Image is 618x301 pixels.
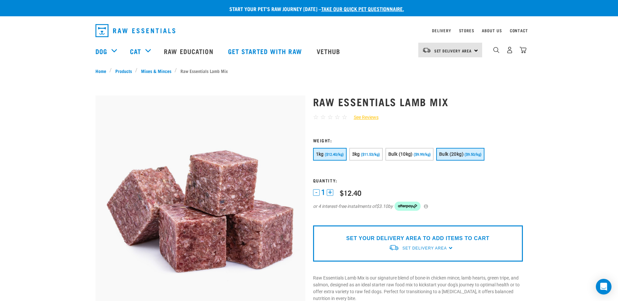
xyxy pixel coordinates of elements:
span: Bulk (20kg) [439,151,464,157]
a: About Us [482,29,502,32]
h3: Quantity: [313,178,523,183]
div: Open Intercom Messenger [596,279,611,294]
span: Set Delivery Area [434,50,472,52]
span: ($11.53/kg) [361,152,380,157]
span: ☆ [335,113,340,121]
span: ☆ [313,113,319,121]
span: $3.10 [376,203,388,210]
a: Raw Education [157,38,221,64]
img: Afterpay [395,202,421,211]
div: or 4 interest-free instalments of by [313,202,523,211]
button: Bulk (10kg) ($9.99/kg) [385,148,434,161]
div: $12.40 [340,189,361,197]
span: ($9.50/kg) [465,152,481,157]
img: home-icon-1@2x.png [493,47,499,53]
a: Stores [459,29,474,32]
span: Set Delivery Area [402,246,447,251]
a: Vethub [310,38,349,64]
a: Products [112,67,135,74]
p: SET YOUR DELIVERY AREA TO ADD ITEMS TO CART [346,235,489,242]
button: + [327,189,333,196]
a: Mixes & Minces [137,67,175,74]
span: ☆ [327,113,333,121]
a: See Reviews [347,114,379,121]
span: ($9.99/kg) [414,152,431,157]
button: Bulk (20kg) ($9.50/kg) [436,148,484,161]
span: 1 [321,189,325,196]
span: Bulk (10kg) [388,151,413,157]
a: Get started with Raw [222,38,310,64]
img: Raw Essentials Logo [95,24,175,37]
span: 3kg [352,151,360,157]
a: Cat [130,46,141,56]
span: 1kg [316,151,324,157]
button: 1kg ($12.40/kg) [313,148,347,161]
h1: Raw Essentials Lamb Mix [313,96,523,107]
button: - [313,189,320,196]
span: ($12.40/kg) [325,152,344,157]
a: Home [95,67,110,74]
a: Delivery [432,29,451,32]
button: 3kg ($11.53/kg) [349,148,383,161]
span: ☆ [342,113,347,121]
nav: dropdown navigation [90,21,528,40]
img: van-moving.png [389,244,399,251]
a: take our quick pet questionnaire. [321,7,404,10]
a: Contact [510,29,528,32]
img: user.png [506,47,513,53]
span: ☆ [320,113,326,121]
h3: Weight: [313,138,523,143]
a: Dog [95,46,107,56]
nav: breadcrumbs [95,67,523,74]
img: home-icon@2x.png [520,47,526,53]
img: van-moving.png [422,47,431,53]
